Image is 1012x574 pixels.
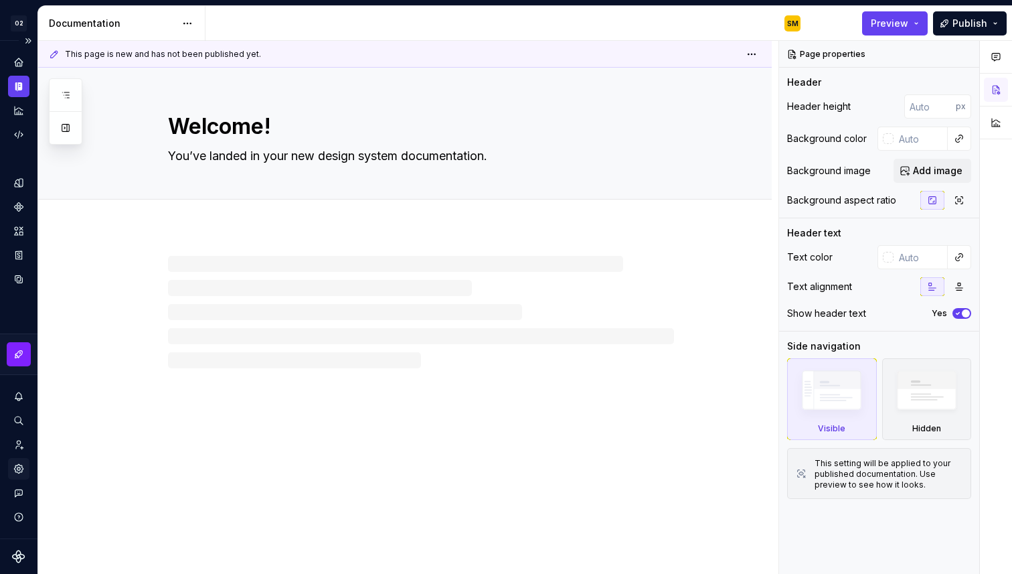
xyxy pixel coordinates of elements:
[882,358,972,440] div: Hidden
[904,94,956,119] input: Auto
[912,423,941,434] div: Hidden
[8,172,29,194] a: Design tokens
[49,17,175,30] div: Documentation
[8,386,29,407] button: Notifications
[956,101,966,112] p: px
[818,423,845,434] div: Visible
[12,550,25,563] svg: Supernova Logo
[3,9,35,38] button: O2
[165,111,671,143] textarea: Welcome!
[8,482,29,504] button: Contact support
[815,458,962,490] div: This setting will be applied to your published documentation. Use preview to see how it looks.
[862,11,928,35] button: Preview
[19,31,37,50] button: Expand sidebar
[8,100,29,121] a: Analytics
[8,220,29,242] a: Assets
[787,250,833,264] div: Text color
[933,11,1007,35] button: Publish
[787,76,821,89] div: Header
[787,164,871,177] div: Background image
[11,15,27,31] div: O2
[787,194,896,207] div: Background aspect ratio
[871,17,908,30] span: Preview
[787,358,877,440] div: Visible
[787,340,861,353] div: Side navigation
[787,100,851,113] div: Header height
[8,269,29,290] a: Data sources
[8,196,29,218] a: Components
[787,132,867,145] div: Background color
[787,307,866,320] div: Show header text
[913,164,962,177] span: Add image
[165,145,671,167] textarea: You’ve landed in your new design system documentation.
[8,52,29,73] a: Home
[8,244,29,266] a: Storybook stories
[952,17,987,30] span: Publish
[8,76,29,97] a: Documentation
[787,18,798,29] div: SM
[894,159,971,183] button: Add image
[8,434,29,455] a: Invite team
[8,124,29,145] a: Code automation
[65,49,261,60] span: This page is new and has not been published yet.
[8,410,29,431] button: Search ⌘K
[894,127,948,151] input: Auto
[787,280,852,293] div: Text alignment
[894,245,948,269] input: Auto
[787,226,841,240] div: Header text
[8,458,29,480] a: Settings
[932,308,947,319] label: Yes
